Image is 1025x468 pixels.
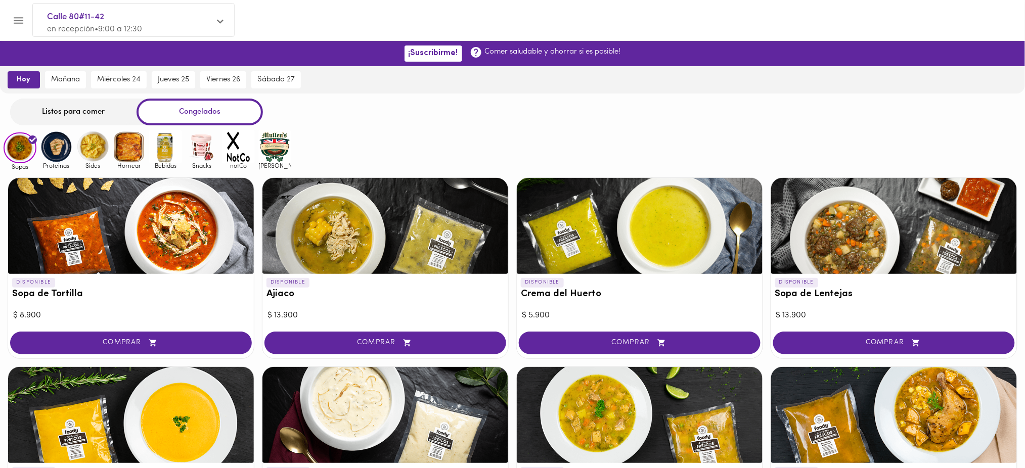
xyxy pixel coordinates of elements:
img: Sides [76,130,109,163]
img: notCo [222,130,255,163]
span: ¡Suscribirme! [409,49,458,58]
button: mañana [45,71,86,88]
h3: Crema del Huerto [521,289,759,300]
button: viernes 26 [200,71,246,88]
span: hoy [15,75,33,84]
div: $ 13.900 [776,310,1012,321]
button: jueves 25 [152,71,195,88]
p: Comer saludable y ahorrar si es posible! [485,46,621,57]
button: COMPRAR [519,332,761,354]
h3: Sopa de Lentejas [775,289,1013,300]
span: viernes 26 [206,75,240,84]
img: Proteinas [40,130,73,163]
img: Sopas [4,132,36,164]
span: miércoles 24 [97,75,141,84]
div: Sopa de Lentejas [771,178,1017,274]
span: Sides [76,162,109,169]
span: notCo [222,162,255,169]
img: mullens [258,130,291,163]
img: Snacks [186,130,218,163]
span: sábado 27 [257,75,295,84]
span: COMPRAR [23,339,239,347]
div: Crema del Huerto [517,178,763,274]
span: jueves 25 [158,75,189,84]
span: COMPRAR [786,339,1002,347]
button: COMPRAR [773,332,1015,354]
button: Menu [6,8,31,33]
p: DISPONIBLE [12,278,55,287]
button: sábado 27 [251,71,301,88]
img: Hornear [113,130,146,163]
span: Hornear [113,162,146,169]
div: $ 8.900 [13,310,249,321]
button: miércoles 24 [91,71,147,88]
p: DISPONIBLE [521,278,564,287]
div: Listos para comer [10,99,137,125]
h3: Ajiaco [266,289,504,300]
div: Sopa de Tortilla [8,178,254,274]
div: Congelados [137,99,263,125]
div: Ajiaco [262,178,508,274]
div: Sancocho Valluno [771,367,1017,463]
div: Sopa de Mondongo [517,367,763,463]
span: [PERSON_NAME] [258,162,291,169]
button: COMPRAR [10,332,252,354]
div: Crema de cebolla [262,367,508,463]
span: Proteinas [40,162,73,169]
div: $ 13.900 [268,310,503,321]
button: hoy [8,71,40,88]
button: COMPRAR [264,332,506,354]
span: Snacks [186,162,218,169]
span: Sopas [4,163,36,170]
p: DISPONIBLE [775,278,818,287]
div: Crema de Zanahoria & Jengibre [8,367,254,463]
span: COMPRAR [531,339,748,347]
span: mañana [51,75,80,84]
div: $ 5.900 [522,310,757,321]
p: DISPONIBLE [266,278,309,287]
iframe: Messagebird Livechat Widget [966,409,1015,458]
button: ¡Suscribirme! [405,45,462,61]
span: Calle 80#11-42 [47,11,210,24]
span: COMPRAR [277,339,494,347]
span: en recepción • 9:00 a 12:30 [47,25,142,33]
h3: Sopa de Tortilla [12,289,250,300]
img: Bebidas [149,130,182,163]
span: Bebidas [149,162,182,169]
